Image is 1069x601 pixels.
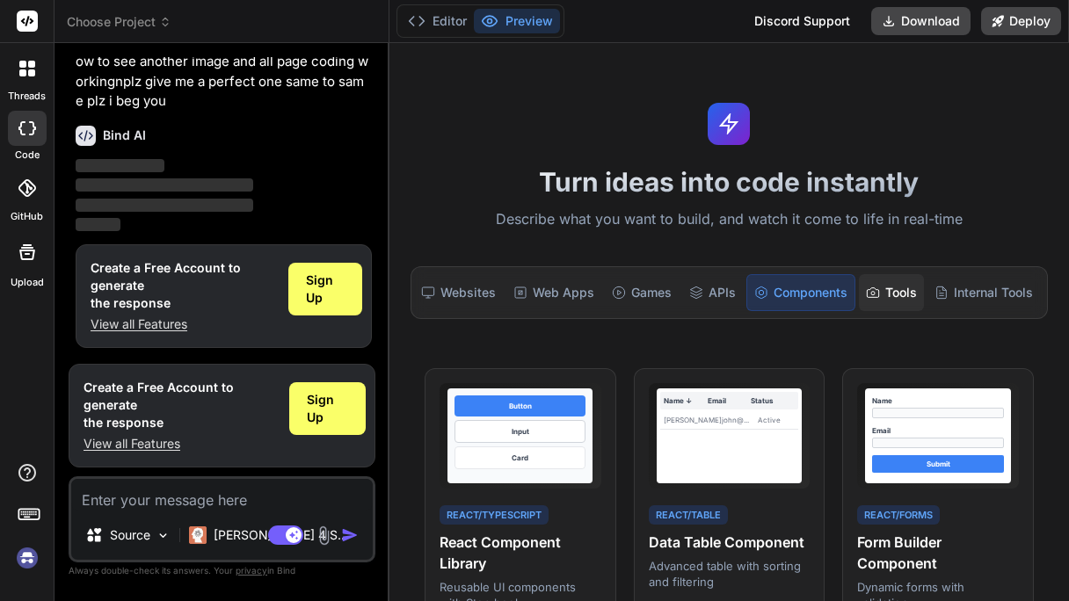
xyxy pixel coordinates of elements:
[440,505,549,525] div: React/TypeScript
[859,274,924,311] div: Tools
[69,562,375,579] p: Always double-check its answers. Your in Bind
[649,505,728,525] div: React/Table
[872,455,1003,473] div: Submit
[91,315,274,333] p: View all Features
[440,532,601,574] h4: React Component Library
[236,565,267,576] span: privacy
[455,420,585,443] div: Input
[341,526,359,544] img: icon
[306,272,344,307] span: Sign Up
[76,178,253,192] span: ‌
[746,274,855,311] div: Components
[91,259,274,312] h1: Create a Free Account to generate the response
[682,274,743,311] div: APIs
[871,7,971,35] button: Download
[605,274,679,311] div: Games
[189,526,207,544] img: Claude 4 Sonnet
[927,274,1040,311] div: Internal Tools
[15,148,40,163] label: code
[664,395,708,406] div: Name ↓
[506,274,601,311] div: Web Apps
[314,525,334,546] img: attachment
[857,532,1019,574] h4: Form Builder Component
[400,166,1058,198] h1: Turn ideas into code instantly
[84,435,275,453] p: View all Features
[722,415,759,425] div: john@...
[414,274,503,311] div: Websites
[474,9,560,33] button: Preview
[67,13,171,31] span: Choose Project
[76,199,253,212] span: ‌
[103,127,146,144] h6: Bind AI
[708,395,752,406] div: Email
[214,526,345,544] p: [PERSON_NAME] 4 S..
[872,395,1003,406] div: Name
[649,532,811,553] h4: Data Table Component
[455,446,585,469] div: Card
[307,391,348,426] span: Sign Up
[744,7,861,35] div: Discord Support
[872,425,1003,436] div: Email
[12,543,42,573] img: signin
[401,9,474,33] button: Editor
[857,505,940,525] div: React/Forms
[76,159,164,172] span: ‌
[11,275,44,290] label: Upload
[11,209,43,224] label: GitHub
[110,526,150,544] p: Source
[8,89,46,104] label: threads
[649,558,811,590] p: Advanced table with sorting and filtering
[400,208,1058,231] p: Describe what you want to build, and watch it come to life in real-time
[76,218,120,231] span: ‌
[664,415,722,425] div: [PERSON_NAME]
[455,395,585,416] div: Button
[84,379,275,431] h1: Create a Free Account to generate the response
[758,415,795,425] div: Active
[156,528,171,543] img: Pick Models
[981,7,1061,35] button: Deploy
